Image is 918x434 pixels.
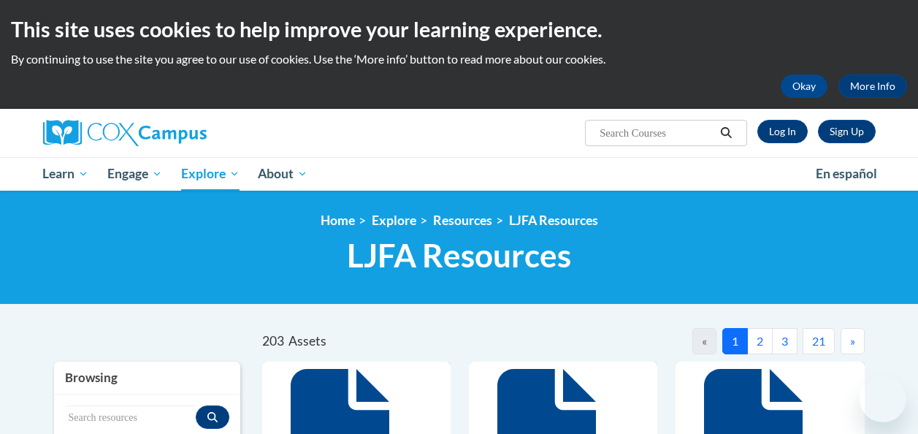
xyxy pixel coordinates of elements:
input: Search resources [65,406,196,430]
a: LJFA Resources [509,213,598,228]
a: Resources [433,213,492,228]
a: More Info [838,75,907,98]
span: 203 [262,333,284,349]
span: Engage [107,165,162,183]
button: 3 [772,328,797,354]
nav: Pagination Navigation [563,328,865,354]
a: Explore [172,157,249,191]
span: Learn [42,165,88,183]
a: Learn [34,157,99,191]
input: Search Courses [598,124,715,142]
button: 1 [722,328,748,354]
h3: Browsing [65,369,229,387]
a: Cox Campus [43,120,306,146]
h2: This site uses cookies to help improve your learning experience. [11,15,907,44]
span: LJFA Resources [347,236,571,275]
img: Cox Campus [43,120,207,146]
span: Assets [288,333,326,349]
a: Explore [372,213,416,228]
iframe: Button to launch messaging window [860,376,906,422]
button: 21 [803,328,835,354]
a: Home [321,213,355,228]
a: Engage [98,157,172,191]
button: Search [715,124,737,142]
span: En español [816,166,877,181]
button: Okay [781,75,827,98]
span: » [850,334,855,348]
a: Log In [757,120,808,143]
p: By continuing to use the site you agree to our use of cookies. Use the ‘More info’ button to read... [11,51,907,67]
button: Search resources [196,406,229,429]
button: 2 [747,328,773,354]
a: En español [806,159,887,189]
a: About [248,157,317,191]
div: Main menu [32,157,887,191]
button: Next [841,328,865,354]
span: Explore [181,165,240,183]
a: Register [818,120,876,143]
span: About [258,165,307,183]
